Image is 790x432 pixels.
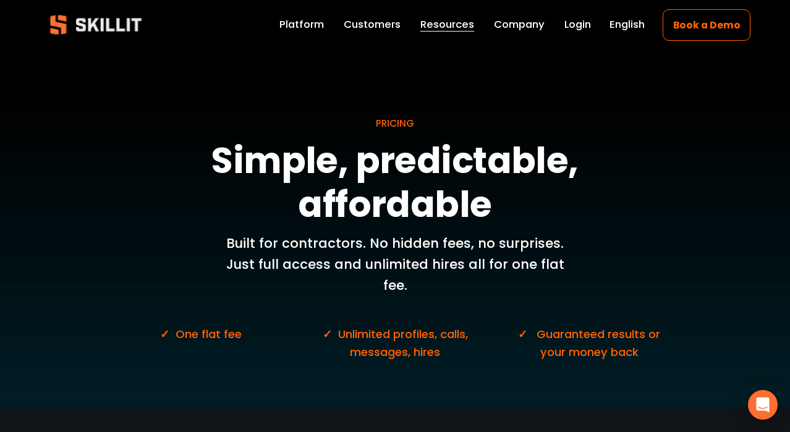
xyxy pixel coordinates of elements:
span: Resources [420,17,474,33]
span: PRICING [376,117,414,130]
span: One flat fee [176,326,242,342]
strong: Simple, predictable, affordable [211,135,585,229]
strong: ✓ [323,326,332,342]
span: Guaranteed results or your money back [537,326,663,360]
img: Skillit [40,6,152,43]
a: Customers [344,16,401,33]
strong: ✓ [518,326,527,342]
a: Book a Demo [663,9,750,41]
span: English [609,17,645,33]
a: Login [564,16,591,33]
strong: ✓ [160,326,169,342]
a: Company [494,16,545,33]
div: language picker [609,16,645,33]
a: folder dropdown [420,16,474,33]
p: Built for contractors. No hidden fees, no surprises. Just full access and unlimited hires all for... [219,233,571,296]
a: Platform [279,16,324,33]
span: Unlimited profiles, calls, messages, hires [338,326,471,360]
div: Open Intercom Messenger [748,390,778,420]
